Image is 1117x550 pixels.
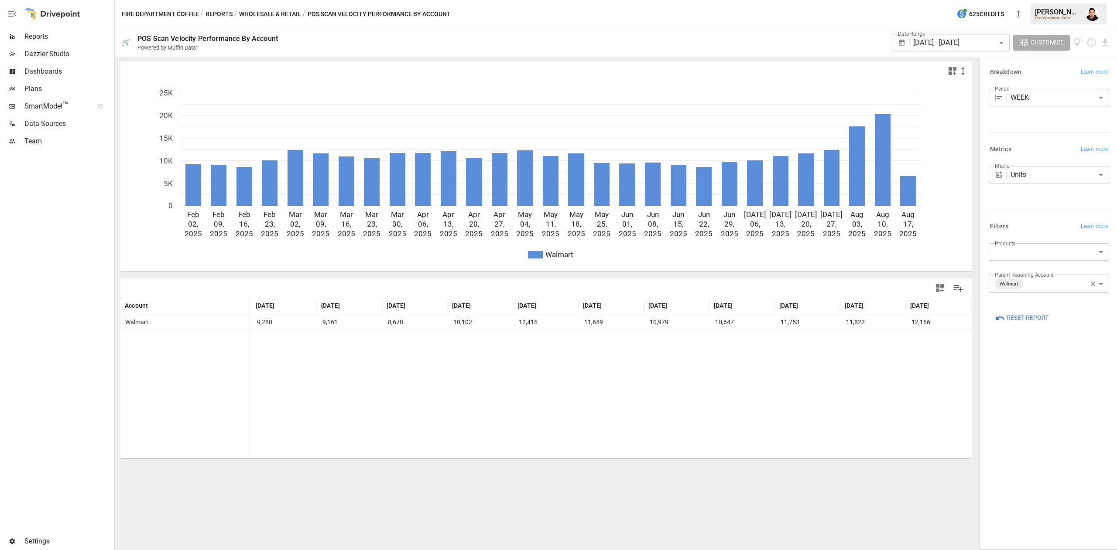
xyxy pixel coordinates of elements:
[363,229,380,238] text: 2025
[583,301,602,310] span: [DATE]
[801,220,811,228] text: 20,
[122,9,199,20] button: Fire Department Coffee
[206,9,233,20] button: Reports
[698,210,710,219] text: Jun
[724,220,734,228] text: 29,
[341,220,351,228] text: 16,
[852,220,862,228] text: 03,
[544,210,558,219] text: May
[744,210,766,219] text: [DATE]
[312,229,329,238] text: 2025
[122,38,130,47] div: 🛒
[1081,68,1108,77] span: Learn more
[714,301,733,310] span: [DATE]
[493,210,505,219] text: Apr
[24,536,113,547] span: Settings
[518,210,532,219] text: May
[340,210,353,219] text: Mar
[1081,222,1108,231] span: Learn more
[290,220,300,228] text: 02,
[239,220,249,228] text: 16,
[494,220,504,228] text: 27,
[1007,312,1048,323] span: Reset Report
[387,315,404,330] span: 8,678
[723,210,735,219] text: Jun
[468,210,480,219] text: Apr
[417,210,429,219] text: Apr
[365,210,378,219] text: Mar
[314,210,327,219] text: Mar
[120,80,972,272] div: A chart.
[1011,166,1109,183] div: Units
[750,220,760,228] text: 06,
[62,100,69,111] span: ™
[24,66,113,77] span: Dashboards
[746,229,764,238] text: 2025
[256,301,274,310] span: [DATE]
[595,210,609,219] text: May
[593,229,610,238] text: 2025
[779,315,801,330] span: 11,753
[877,220,887,228] text: 10,
[187,210,199,219] text: Feb
[670,229,687,238] text: 2025
[621,210,633,219] text: Jun
[714,315,735,330] span: 10,647
[159,156,173,165] text: 10K
[568,229,585,238] text: 2025
[845,301,863,310] span: [DATE]
[845,315,866,330] span: 11,822
[168,201,173,210] text: 0
[316,220,326,228] text: 09,
[256,315,274,330] span: 9,280
[159,111,173,120] text: 20K
[622,220,632,228] text: 01,
[234,9,237,20] div: /
[695,229,713,238] text: 2025
[1031,37,1064,48] span: Customize
[1073,35,1083,51] button: View documentation
[795,210,817,219] text: [DATE]
[597,220,607,228] text: 25,
[899,229,917,238] text: 2025
[996,279,1022,289] span: Walmart
[239,9,301,20] button: Wholesale & Retail
[775,220,785,228] text: 13,
[619,229,636,238] text: 2025
[338,229,355,238] text: 2025
[995,240,1015,247] label: Products
[990,222,1008,231] h6: Filters
[188,220,198,228] text: 02,
[910,301,929,310] span: [DATE]
[387,301,405,310] span: [DATE]
[214,220,224,228] text: 09,
[546,220,556,228] text: 11,
[303,9,306,20] div: /
[265,220,275,228] text: 23,
[238,210,250,219] text: Feb
[289,210,302,219] text: Mar
[648,301,667,310] span: [DATE]
[1086,7,1100,21] div: Francisco Sanchez
[673,220,683,228] text: 15,
[201,9,204,20] div: /
[1100,37,1110,48] button: Download report
[452,301,471,310] span: [DATE]
[571,220,581,228] text: 18,
[903,220,913,228] text: 17,
[995,85,1010,92] label: Period
[901,210,915,219] text: Aug
[542,229,559,238] text: 2025
[648,315,670,330] span: 10,979
[823,229,840,238] text: 2025
[125,301,148,310] span: Account
[990,145,1011,154] h6: Metrics
[1081,145,1108,154] span: Learn more
[953,6,1007,22] button: 625Credits
[443,220,453,228] text: 13,
[876,210,889,219] text: Aug
[1013,35,1070,51] button: Customize
[898,30,925,37] label: Date Range
[1010,5,1027,23] button: New version available, click to update!
[569,210,583,219] text: May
